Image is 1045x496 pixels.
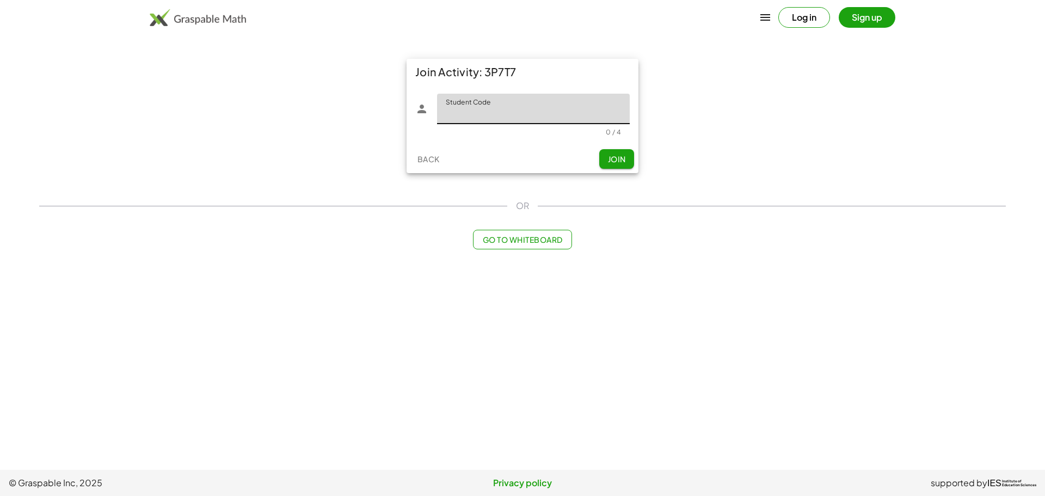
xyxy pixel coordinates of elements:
div: 0 / 4 [606,128,621,136]
div: Join Activity: 3P7T7 [407,59,638,85]
button: Go to Whiteboard [473,230,571,249]
a: IESInstitute ofEducation Sciences [987,476,1036,489]
button: Join [599,149,634,169]
span: OR [516,199,529,212]
button: Back [411,149,446,169]
span: Back [417,154,439,164]
span: supported by [931,476,987,489]
span: Go to Whiteboard [482,235,562,244]
span: Institute of Education Sciences [1002,480,1036,487]
span: Join [607,154,625,164]
span: © Graspable Inc, 2025 [9,476,351,489]
button: Log in [778,7,830,28]
a: Privacy policy [351,476,693,489]
button: Sign up [839,7,895,28]
span: IES [987,478,1001,488]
